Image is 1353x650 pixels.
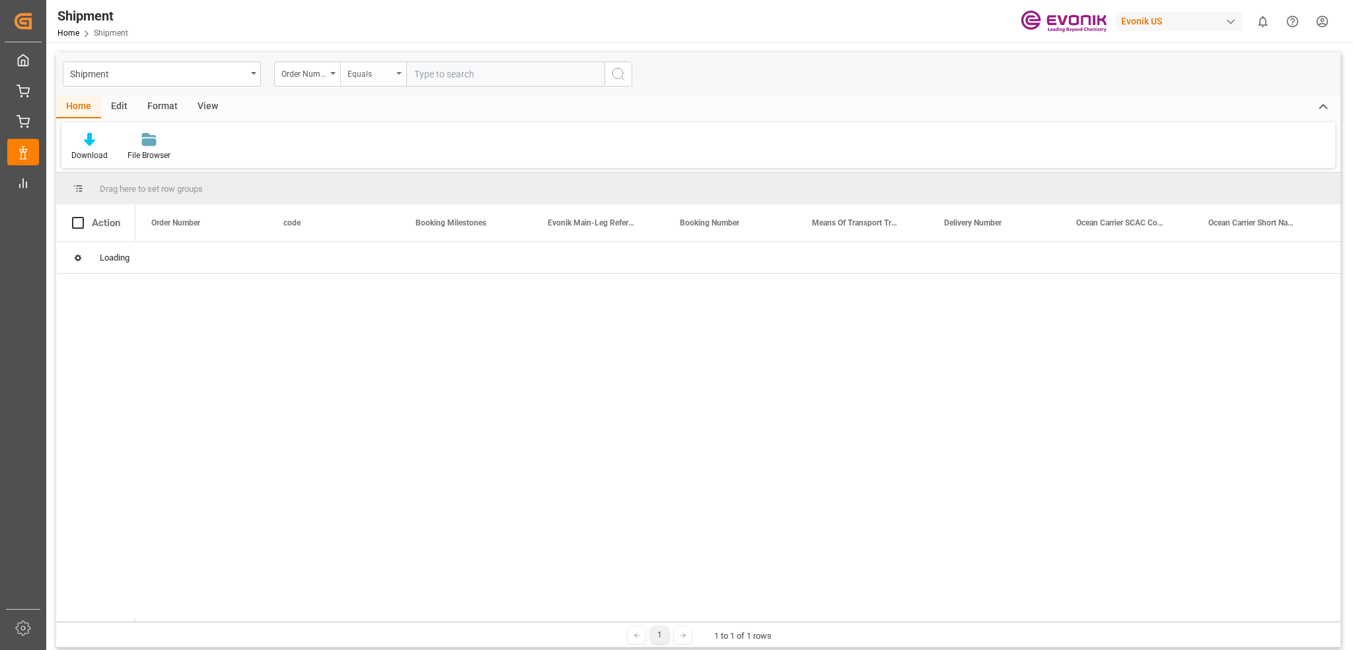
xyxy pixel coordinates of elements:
span: Drag here to set row groups [100,184,203,194]
div: Shipment [70,65,246,81]
span: Delivery Number [944,218,1002,227]
img: Evonik-brand-mark-Deep-Purple-RGB.jpeg_1700498283.jpeg [1021,10,1107,33]
span: Booking Milestones [416,218,486,227]
button: Evonik US [1116,9,1248,34]
button: open menu [63,61,261,87]
button: search button [604,61,632,87]
span: Evonik Main-Leg Reference [548,218,636,227]
div: View [188,96,228,118]
span: Ocean Carrier SCAC Code [1076,218,1165,227]
a: Home [57,28,79,38]
span: code [283,218,301,227]
button: show 0 new notifications [1248,7,1278,36]
span: Means Of Transport Translation [812,218,900,227]
div: File Browser [128,149,170,161]
div: Order Number [281,65,326,80]
div: Shipment [57,6,128,26]
div: 1 to 1 of 1 rows [714,630,772,643]
span: Booking Number [680,218,739,227]
div: Download [71,149,108,161]
div: Home [56,96,101,118]
button: open menu [274,61,340,87]
div: Equals [347,65,392,80]
span: Ocean Carrier Short Name [1208,218,1297,227]
div: 1 [651,627,668,643]
span: Order Number [151,218,200,227]
button: open menu [340,61,406,87]
button: Help Center [1278,7,1307,36]
input: Type to search [406,61,604,87]
div: Action [92,217,120,229]
div: Edit [101,96,137,118]
div: Evonik US [1116,12,1243,31]
span: Loading [100,253,129,263]
div: Format [137,96,188,118]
